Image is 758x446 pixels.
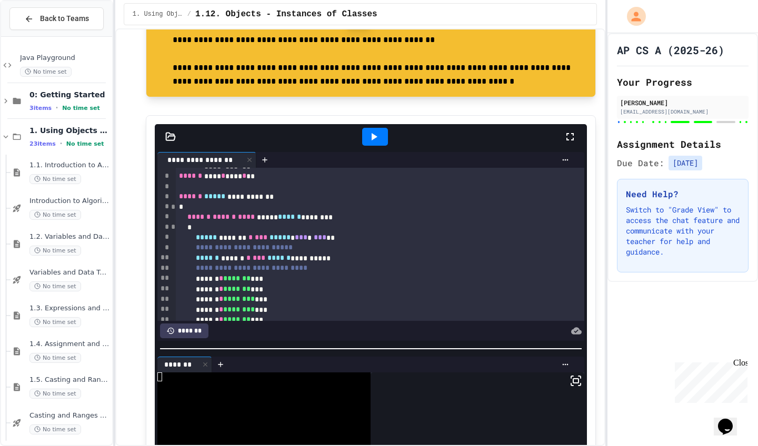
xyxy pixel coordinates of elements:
h2: Assignment Details [617,137,749,151]
span: No time set [20,67,72,77]
span: Variables and Data Types - Quiz [29,268,110,277]
span: • [56,104,58,112]
iframe: chat widget [714,404,747,435]
span: Casting and Ranges of variables - Quiz [29,411,110,420]
span: 1.2. Variables and Data Types [29,232,110,241]
span: 1.4. Assignment and Input [29,340,110,349]
span: No time set [29,353,81,363]
span: 0: Getting Started [29,90,110,99]
h1: AP CS A (2025-26) [617,43,724,57]
span: 23 items [29,140,56,147]
span: No time set [29,389,81,399]
span: [DATE] [669,156,702,170]
span: Due Date: [617,157,664,169]
span: 1. Using Objects and Methods [29,126,110,135]
h3: Need Help? [626,188,740,200]
span: 1.3. Expressions and Output [29,304,110,313]
span: Java Playground [20,54,110,63]
span: No time set [62,105,100,111]
span: 1. Using Objects and Methods [133,10,183,18]
span: Introduction to Algorithms, Programming, and Compilers [29,197,110,206]
span: Back to Teams [40,13,89,24]
span: / [187,10,191,18]
iframe: chat widget [671,358,747,403]
span: No time set [29,317,81,327]
span: No time set [29,210,81,220]
h2: Your Progress [617,75,749,89]
span: No time set [29,281,81,291]
span: 1.1. Introduction to Algorithms, Programming, and Compilers [29,161,110,170]
div: [PERSON_NAME] [620,98,745,107]
span: No time set [29,424,81,434]
span: • [60,139,62,148]
span: No time set [66,140,104,147]
button: Back to Teams [9,7,104,30]
span: 1.5. Casting and Ranges of Values [29,376,110,384]
div: My Account [616,4,649,28]
span: 1.12. Objects - Instances of Classes [195,8,377,21]
span: No time set [29,174,81,184]
span: No time set [29,246,81,256]
span: 3 items [29,105,52,111]
div: [EMAIL_ADDRESS][DOMAIN_NAME] [620,108,745,116]
p: Switch to "Grade View" to access the chat feature and communicate with your teacher for help and ... [626,205,740,257]
div: Chat with us now!Close [4,4,73,67]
